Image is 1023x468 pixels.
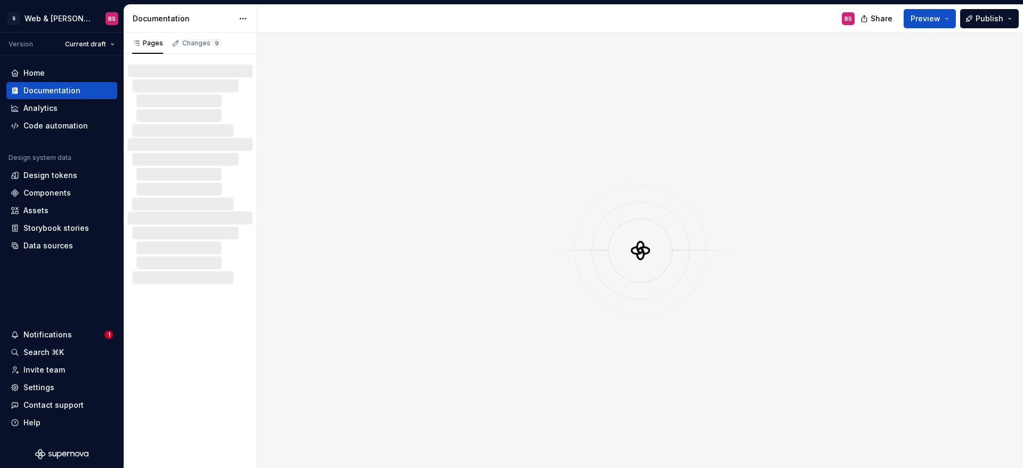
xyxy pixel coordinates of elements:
div: Analytics [23,103,58,114]
div: Design system data [9,154,71,162]
div: BS [845,14,852,23]
a: Home [6,64,117,82]
button: Share [855,9,899,28]
a: Code automation [6,117,117,134]
span: 1 [104,330,113,339]
div: Help [23,417,40,428]
div: Invite team [23,365,65,375]
button: Notifications1 [6,326,117,343]
svg: Supernova Logo [35,449,88,459]
a: Data sources [6,237,117,254]
div: BS [108,14,116,23]
div: Pages [132,39,163,47]
div: Assets [23,205,48,216]
button: Preview [904,9,956,28]
a: Storybook stories [6,220,117,237]
div: Home [23,68,45,78]
a: Invite team [6,361,117,378]
div: Code automation [23,120,88,131]
div: Settings [23,382,54,393]
div: Data sources [23,240,73,251]
div: Components [23,188,71,198]
div: Contact support [23,400,84,410]
a: Design tokens [6,167,117,184]
a: Components [6,184,117,201]
span: Current draft [65,40,106,49]
div: Search ⌘K [23,347,64,358]
a: Settings [6,379,117,396]
div: Documentation [23,85,80,96]
span: Preview [911,13,940,24]
div: Design tokens [23,170,77,181]
button: Current draft [60,37,119,52]
button: Publish [960,9,1019,28]
div: Web & [PERSON_NAME] Systems [25,13,93,24]
button: Search ⌘K [6,344,117,361]
div: Changes [182,39,221,47]
div: S [7,12,20,25]
span: Share [871,13,892,24]
div: Documentation [133,13,233,24]
div: Version [9,40,33,49]
a: Assets [6,202,117,219]
span: Publish [976,13,1003,24]
div: Storybook stories [23,223,89,233]
a: Documentation [6,82,117,99]
button: Help [6,414,117,431]
a: Analytics [6,100,117,117]
div: Notifications [23,329,72,340]
button: Contact support [6,397,117,414]
span: 9 [213,39,221,47]
button: SWeb & [PERSON_NAME] SystemsBS [2,7,121,30]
